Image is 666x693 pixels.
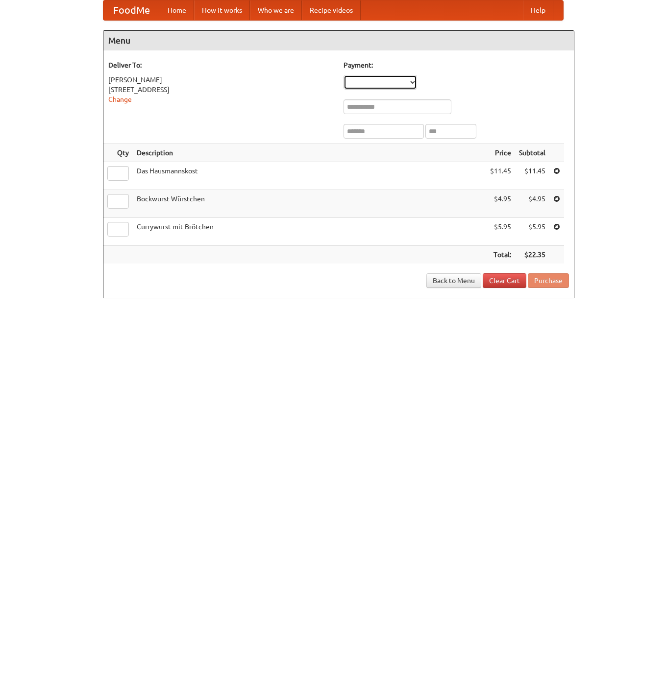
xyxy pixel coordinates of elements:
[133,218,486,246] td: Currywurst mit Brötchen
[486,246,515,264] th: Total:
[108,96,132,103] a: Change
[528,273,569,288] button: Purchase
[133,144,486,162] th: Description
[483,273,526,288] a: Clear Cart
[515,144,549,162] th: Subtotal
[108,75,334,85] div: [PERSON_NAME]
[160,0,194,20] a: Home
[133,190,486,218] td: Bockwurst Würstchen
[486,144,515,162] th: Price
[486,162,515,190] td: $11.45
[515,162,549,190] td: $11.45
[344,60,569,70] h5: Payment:
[133,162,486,190] td: Das Hausmannskost
[426,273,481,288] a: Back to Menu
[108,60,334,70] h5: Deliver To:
[523,0,553,20] a: Help
[250,0,302,20] a: Who we are
[103,0,160,20] a: FoodMe
[302,0,361,20] a: Recipe videos
[103,31,574,50] h4: Menu
[194,0,250,20] a: How it works
[515,246,549,264] th: $22.35
[108,85,334,95] div: [STREET_ADDRESS]
[103,144,133,162] th: Qty
[486,190,515,218] td: $4.95
[515,218,549,246] td: $5.95
[486,218,515,246] td: $5.95
[515,190,549,218] td: $4.95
